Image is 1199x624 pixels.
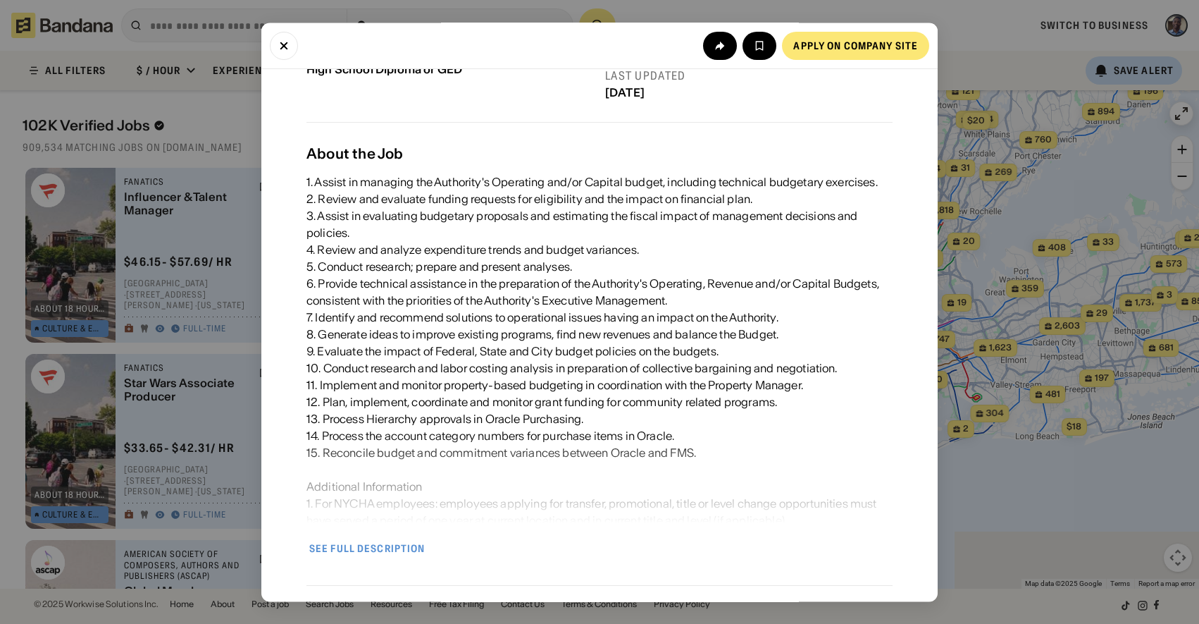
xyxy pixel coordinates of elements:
[306,63,594,76] div: High School Diploma or GED
[793,40,918,50] div: Apply on company site
[605,86,893,99] div: [DATE]
[782,31,929,59] a: Apply on company site
[605,68,893,83] div: Last updated
[309,544,425,553] div: See full description
[306,145,893,162] div: About the Job
[270,31,298,59] button: Close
